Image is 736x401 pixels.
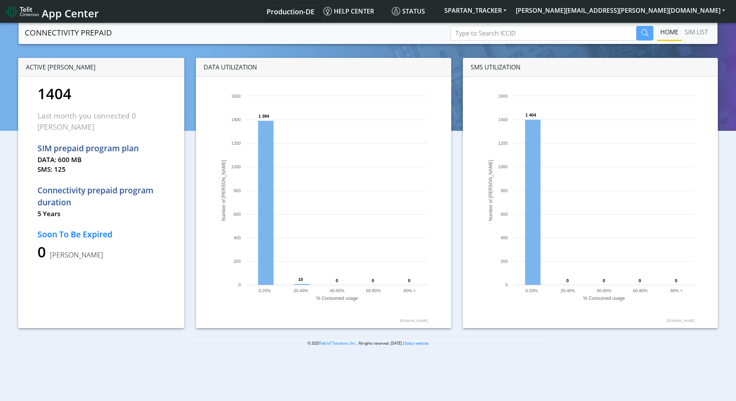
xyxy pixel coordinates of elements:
[234,259,241,264] text: 200
[42,6,99,20] span: App Center
[583,296,625,301] text: % Consumed usage
[597,288,611,293] text: 40-60%
[323,7,374,15] span: Help center
[500,235,507,240] text: 400
[316,296,358,301] text: % Consumed usage
[525,288,538,293] text: 0-20%
[560,288,575,293] text: 20-40%
[498,141,507,146] text: 1200
[231,117,241,122] text: 1400
[6,3,98,20] a: App Center
[234,212,241,217] text: 600
[231,164,241,169] text: 1000
[500,212,507,217] text: 600
[37,164,165,174] p: SMS: 125
[18,58,184,77] div: ACTIVE [PERSON_NAME]
[37,209,165,219] p: 5 Years
[463,58,718,77] div: SMS UTILIZATION
[392,7,400,15] img: status.svg
[675,278,677,283] text: 0
[258,288,271,293] text: 0-20%
[511,3,730,17] button: [PERSON_NAME][EMAIL_ADDRESS][PERSON_NAME][DOMAIN_NAME]
[190,340,546,346] p: © 2025 . All rights reserved. [DATE] |
[37,110,165,132] p: Last month you connected 0 [PERSON_NAME]
[196,58,451,77] div: DATA UTILIZATION
[319,341,357,346] a: Telit IoT Solutions, Inc.
[500,188,507,193] text: 800
[294,288,308,293] text: 20-40%
[667,319,695,323] text: [DOMAIN_NAME]
[440,3,511,17] button: SPARTAN_TRACKER
[234,188,241,193] text: 800
[366,288,381,293] text: 60-80%
[525,113,536,117] text: 1 404
[37,83,165,105] p: 1404
[258,114,269,118] text: 1 394
[221,160,226,221] text: Number of [PERSON_NAME]
[498,164,507,169] text: 1000
[231,141,241,146] text: 1200
[392,7,425,15] span: Status
[298,277,303,282] text: 10
[323,7,332,15] img: knowledge.svg
[37,142,165,155] p: SIM prepaid program plan
[400,319,428,323] text: [DOMAIN_NAME]
[500,259,507,264] text: 200
[603,278,605,283] text: 0
[566,278,569,283] text: 0
[633,288,648,293] text: 60-80%
[336,278,338,283] text: 0
[657,24,682,40] a: Home
[266,3,314,19] a: Your current platform instance
[231,94,241,98] text: 1600
[25,25,112,41] a: CONNECTIVITY PREPAID
[37,155,165,165] p: DATA: 600 MB
[505,283,508,287] text: 0
[488,160,493,221] text: Number of [PERSON_NAME]
[330,288,345,293] text: 40-60%
[670,288,683,293] text: 80% +
[498,117,507,122] text: 1400
[37,241,165,263] p: 0
[320,3,389,19] a: Help center
[405,341,428,346] a: Status website
[682,24,711,40] a: SIM LIST
[6,5,39,18] img: logo-telit-cinterion-gw-new.png
[404,288,416,293] text: 80% +
[389,3,440,19] a: Status
[46,250,103,259] span: [PERSON_NAME]
[267,7,314,16] span: Production-DE
[450,26,636,41] input: Type to Search ICCID
[498,94,507,98] text: 1600
[234,235,241,240] text: 400
[37,228,165,241] p: Soon To Be Expired
[372,278,374,283] text: 0
[238,283,241,287] text: 0
[639,278,641,283] text: 0
[37,184,165,209] p: Connectivity prepaid program duration
[408,278,410,283] text: 0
